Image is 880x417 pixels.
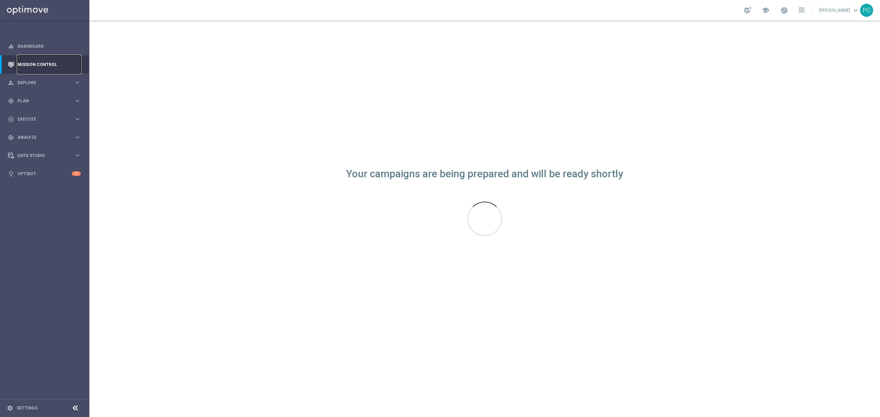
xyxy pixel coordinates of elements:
[8,80,14,86] i: person_search
[18,154,74,158] span: Data Studio
[16,406,37,410] a: Settings
[8,98,14,104] i: gps_fixed
[8,62,81,67] button: Mission Control
[8,80,74,86] div: Explore
[8,98,81,104] button: gps_fixed Plan keyboard_arrow_right
[74,116,81,122] i: keyboard_arrow_right
[8,116,74,122] div: Execute
[8,135,81,140] button: track_changes Analyze keyboard_arrow_right
[762,7,769,14] span: school
[852,7,859,14] span: keyboard_arrow_down
[74,98,81,104] i: keyboard_arrow_right
[346,171,623,177] div: Your campaigns are being prepared and will be ready shortly
[18,99,74,103] span: Plan
[8,98,74,104] div: Plan
[8,171,14,177] i: lightbulb
[18,165,72,183] a: Optibot
[18,117,74,121] span: Execute
[18,81,74,85] span: Explore
[860,4,873,17] div: PG
[74,134,81,140] i: keyboard_arrow_right
[8,171,81,177] button: lightbulb Optibot 2
[818,5,860,15] a: [PERSON_NAME]keyboard_arrow_down
[18,37,81,55] a: Dashboard
[8,37,81,55] div: Dashboard
[8,153,81,158] button: Data Studio keyboard_arrow_right
[7,405,13,411] i: settings
[8,134,14,140] i: track_changes
[8,116,14,122] i: play_circle_outline
[72,171,81,176] div: 2
[8,55,81,74] div: Mission Control
[18,55,81,74] a: Mission Control
[18,135,74,139] span: Analyze
[74,152,81,159] i: keyboard_arrow_right
[8,80,81,86] button: person_search Explore keyboard_arrow_right
[8,165,81,183] div: Optibot
[8,44,81,49] button: equalizer Dashboard
[74,79,81,86] i: keyboard_arrow_right
[8,134,74,140] div: Analyze
[8,153,74,159] div: Data Studio
[8,43,14,49] i: equalizer
[8,116,81,122] button: play_circle_outline Execute keyboard_arrow_right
